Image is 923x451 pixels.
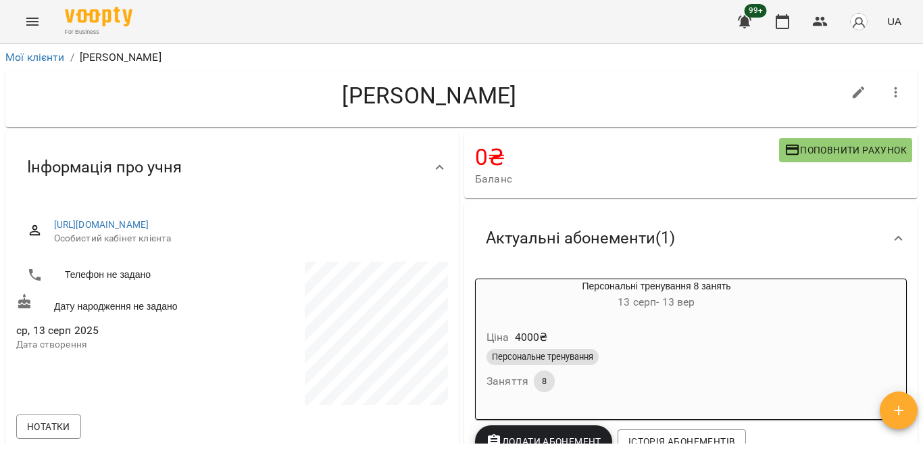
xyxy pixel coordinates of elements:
[65,7,132,26] img: Voopty Logo
[80,49,161,66] p: [PERSON_NAME]
[779,138,912,162] button: Поповнити рахунок
[784,142,907,158] span: Поповнити рахунок
[475,143,779,171] h4: 0 ₴
[534,375,555,387] span: 8
[5,49,918,66] nav: breadcrumb
[882,9,907,34] button: UA
[70,49,74,66] li: /
[27,157,182,178] span: Інформація про учня
[16,82,843,110] h4: [PERSON_NAME]
[887,14,901,28] span: UA
[618,295,695,308] span: 13 серп - 13 вер
[486,228,675,249] span: Актуальні абонементи ( 1 )
[16,323,230,339] span: ср, 13 серп 2025
[476,279,837,408] button: Персональні тренування 8 занять13 серп- 13 верЦіна4000₴Персональне тренуванняЗаняття8
[5,51,65,64] a: Мої клієнти
[475,171,779,187] span: Баланс
[65,28,132,37] span: For Business
[487,328,509,347] h6: Ціна
[5,133,459,202] div: Інформація про учня
[16,338,230,352] p: Дата створення
[16,262,230,289] li: Телефон не задано
[486,433,601,450] span: Додати Абонемент
[849,12,868,31] img: avatar_s.png
[14,291,232,316] div: Дату народження не задано
[54,219,149,230] a: [URL][DOMAIN_NAME]
[16,5,49,38] button: Menu
[487,372,528,391] h6: Заняття
[54,232,437,245] span: Особистий кабінет клієнта
[487,351,599,363] span: Персональне тренування
[27,419,70,435] span: Нотатки
[16,414,81,439] button: Нотатки
[745,4,767,18] span: 99+
[628,433,735,450] span: Історія абонементів
[515,329,548,346] p: 4000 ₴
[476,279,837,312] div: Персональні тренування 8 занять
[464,204,918,273] div: Актуальні абонементи(1)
